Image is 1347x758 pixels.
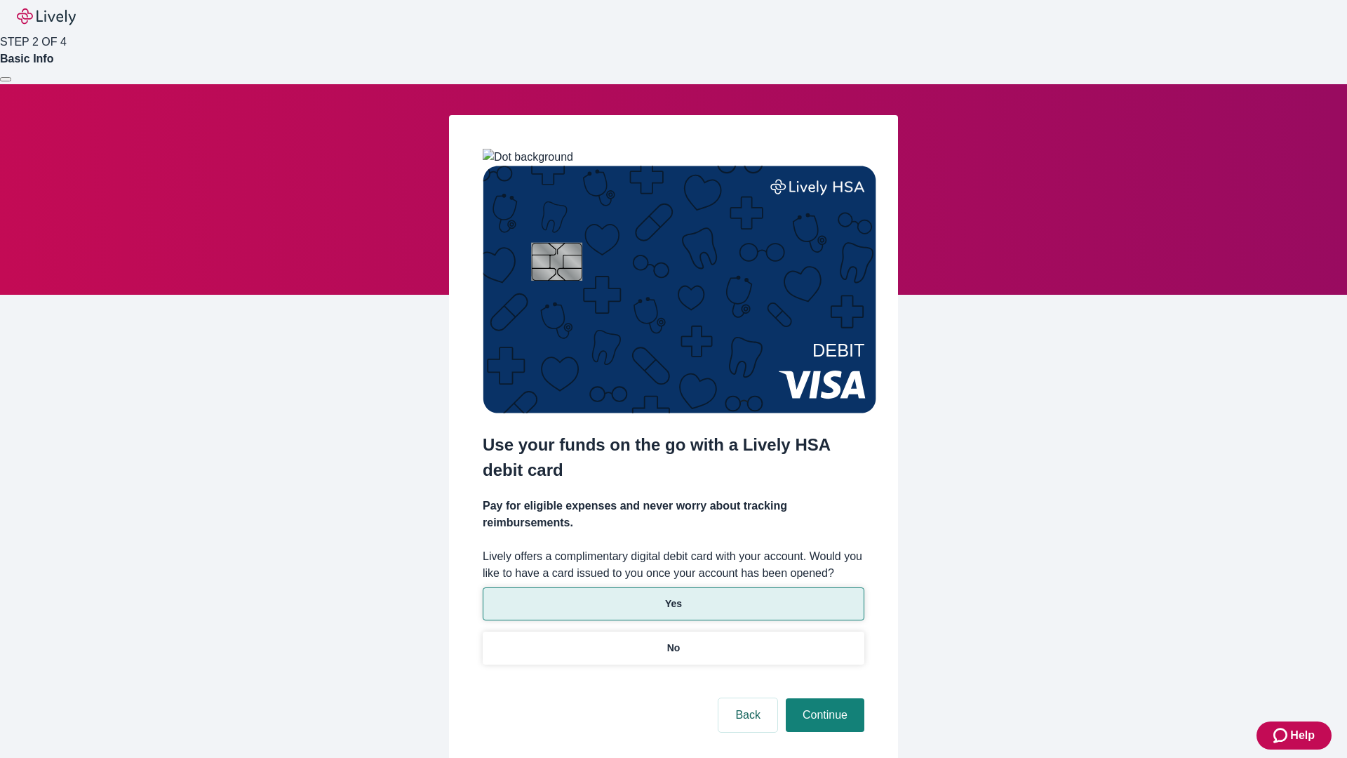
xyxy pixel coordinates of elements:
[483,587,864,620] button: Yes
[483,149,573,166] img: Dot background
[718,698,777,732] button: Back
[1290,727,1315,744] span: Help
[483,498,864,531] h4: Pay for eligible expenses and never worry about tracking reimbursements.
[665,597,682,611] p: Yes
[17,8,76,25] img: Lively
[1273,727,1290,744] svg: Zendesk support icon
[483,432,864,483] h2: Use your funds on the go with a Lively HSA debit card
[1256,722,1332,750] button: Zendesk support iconHelp
[786,698,864,732] button: Continue
[667,641,681,656] p: No
[483,166,876,413] img: Debit card
[483,548,864,582] label: Lively offers a complimentary digital debit card with your account. Would you like to have a card...
[483,632,864,665] button: No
